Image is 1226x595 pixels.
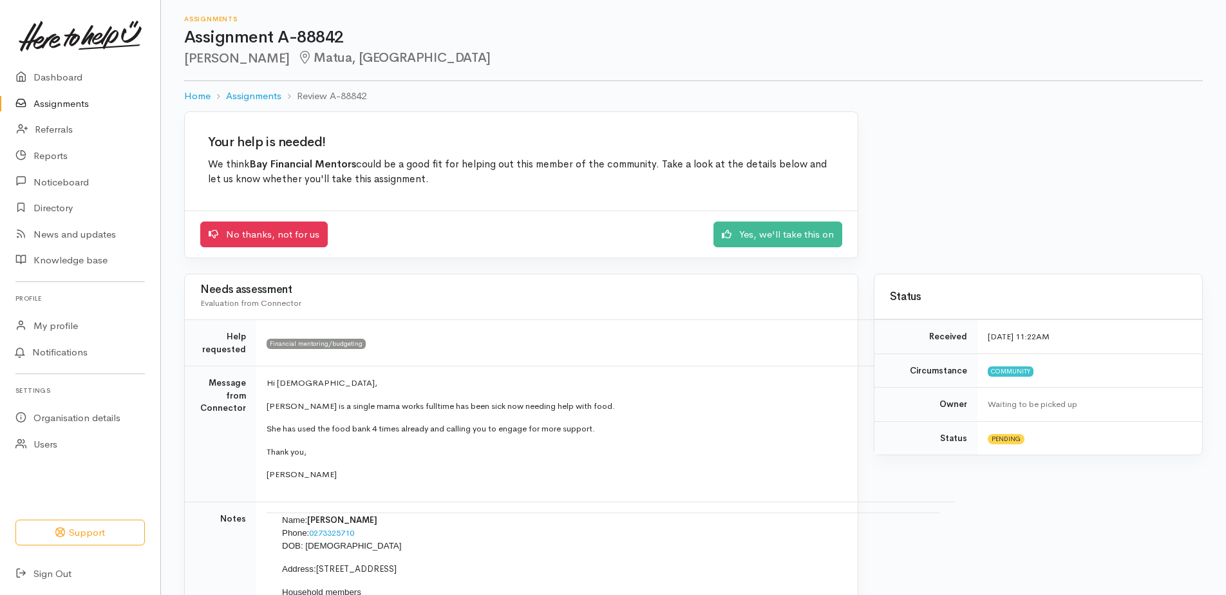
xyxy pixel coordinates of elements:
p: Thank you, [267,446,939,458]
p: [PERSON_NAME] [267,468,939,481]
h3: Status [890,291,1187,303]
span: Community [988,366,1033,377]
a: Home [184,89,211,104]
td: Owner [874,388,977,422]
h3: Needs assessment [200,284,842,296]
h6: Settings [15,382,145,399]
span: DOB: [DEMOGRAPHIC_DATA] [282,541,401,551]
time: [DATE] 11:22AM [988,331,1050,342]
td: Message from Connector [185,366,256,502]
a: Yes, we'll take this on [713,222,842,248]
a: No thanks, not for us [200,222,328,248]
span: Name: [282,515,307,525]
p: Hi [DEMOGRAPHIC_DATA], [267,377,939,390]
a: 0273325710 [309,527,354,538]
a: Assignments [226,89,281,104]
span: Matua, [GEOGRAPHIC_DATA] [297,50,491,66]
p: She has used the food bank 4 times already and calling you to engage for more support. [267,422,939,435]
td: Help requested [185,320,256,366]
li: Review A-88842 [281,89,366,104]
span: [STREET_ADDRESS] [316,563,397,574]
span: Phone: [282,528,309,538]
h1: Assignment A-88842 [184,28,1203,47]
button: Support [15,520,145,546]
div: Waiting to be picked up [988,398,1187,411]
span: Pending [988,434,1024,444]
span: Evaluation from Connector [200,297,301,308]
b: Bay Financial Mentors [249,158,356,171]
p: [PERSON_NAME] is a single mama works fulltime has been sick now needing help with food. [267,400,939,413]
h2: Your help is needed! [208,135,835,149]
td: Received [874,320,977,354]
span: Financial mentoring/budgeting [267,339,366,349]
h6: Assignments [184,15,1203,23]
h2: [PERSON_NAME] [184,51,1203,66]
td: Circumstance [874,354,977,388]
nav: breadcrumb [184,81,1203,111]
td: Status [874,421,977,455]
span: [PERSON_NAME] [307,515,377,525]
p: We think could be a good fit for helping out this member of the community. Take a look at the det... [208,157,835,187]
span: Address: [282,564,316,574]
h6: Profile [15,290,145,307]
